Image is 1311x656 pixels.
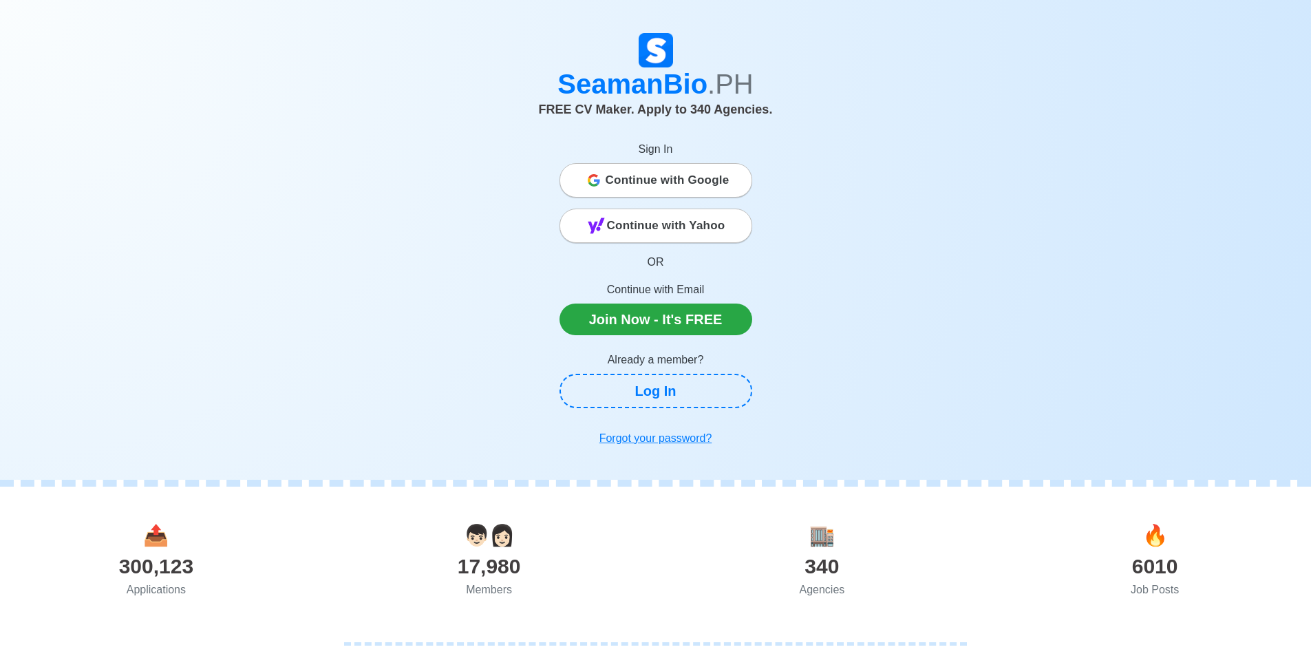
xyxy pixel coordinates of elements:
[656,582,989,598] div: Agencies
[464,524,515,547] span: users
[539,103,773,116] span: FREE CV Maker. Apply to 340 Agencies.
[559,254,752,271] p: OR
[606,167,729,194] span: Continue with Google
[559,352,752,368] p: Already a member?
[809,524,835,547] span: agencies
[323,551,656,582] div: 17,980
[559,425,752,452] a: Forgot your password?
[707,69,754,99] span: .PH
[656,551,989,582] div: 340
[559,282,752,298] p: Continue with Email
[559,163,752,198] button: Continue with Google
[559,374,752,408] a: Log In
[559,304,752,335] a: Join Now - It's FREE
[599,432,712,444] u: Forgot your password?
[1142,524,1168,547] span: jobs
[559,141,752,158] p: Sign In
[143,524,169,547] span: applications
[559,209,752,243] button: Continue with Yahoo
[274,67,1038,100] h1: SeamanBio
[639,33,673,67] img: Logo
[323,582,656,598] div: Members
[607,212,725,240] span: Continue with Yahoo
